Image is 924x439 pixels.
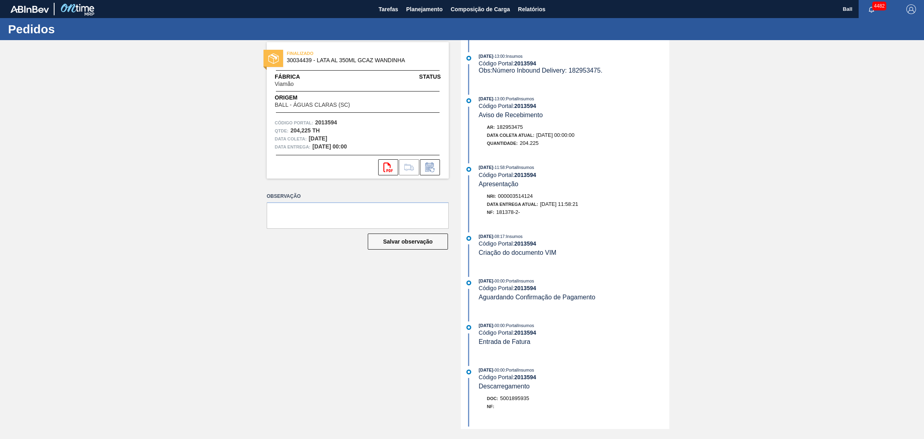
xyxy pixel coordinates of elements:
[514,103,536,109] strong: 2013594
[275,93,373,102] span: Origem
[315,119,337,126] strong: 2013594
[275,73,319,81] span: Fábrica
[466,98,471,103] img: atual
[267,191,449,202] label: Observação
[487,202,538,207] span: Data Entrega Atual:
[487,125,495,130] span: Ar:
[466,56,471,61] img: atual
[520,140,539,146] span: 204.225
[487,133,534,138] span: Data Coleta Atual:
[872,2,886,10] span: 4482
[479,67,603,74] span: Obs: Número Inbound Delivery: 182953475.
[479,278,493,283] span: [DATE]
[505,368,534,372] span: : PortalInsumos
[505,278,534,283] span: : PortalInsumos
[487,194,496,199] span: Nri:
[368,234,448,250] button: Salvar observação
[466,167,471,172] img: atual
[275,81,294,87] span: Viamão
[406,4,443,14] span: Planejamento
[479,60,669,67] div: Código Portal:
[479,112,543,118] span: Aviso de Recebimento
[496,209,520,215] span: 181378-2-
[466,280,471,285] img: atual
[268,53,279,64] img: status
[498,193,533,199] span: 000003514124
[275,143,310,151] span: Data entrega:
[479,181,519,187] span: Apresentação
[487,396,498,401] span: Doc:
[275,119,313,127] span: Código Portal:
[514,285,536,291] strong: 2013594
[287,49,399,57] span: FINALIZADO
[493,279,505,283] span: - 00:00
[479,374,669,380] div: Código Portal:
[479,96,493,101] span: [DATE]
[479,240,669,247] div: Código Portal:
[275,135,307,143] span: Data coleta:
[399,159,419,175] div: Ir para Composição de Carga
[479,172,669,178] div: Código Portal:
[466,236,471,241] img: atual
[493,54,505,59] span: - 13:00
[518,4,545,14] span: Relatórios
[487,210,494,215] span: NF:
[479,323,493,328] span: [DATE]
[505,54,523,59] span: : Insumos
[419,73,441,81] span: Status
[420,159,440,175] div: Informar alteração no pedido
[466,325,471,330] img: atual
[514,60,536,67] strong: 2013594
[10,6,49,13] img: TNhmsLtSVTkK8tSr43FrP2fwEKptu5GPRR3wAAAABJRU5ErkJggg==
[500,395,529,401] span: 5001895935
[451,4,510,14] span: Composição de Carga
[906,4,916,14] img: Logout
[275,127,288,135] span: Qtde :
[312,143,347,150] strong: [DATE] 00:00
[479,54,493,59] span: [DATE]
[493,234,505,239] span: - 08:17
[487,141,518,146] span: Quantidade:
[479,338,531,345] span: Entrada de Fatura
[379,4,398,14] span: Tarefas
[493,368,505,372] span: - 00:00
[505,234,523,239] span: : Insumos
[479,329,669,336] div: Código Portal:
[479,103,669,109] div: Código Portal:
[859,4,884,15] button: Notificações
[497,124,523,130] span: 182953475
[493,323,505,328] span: - 00:00
[479,383,530,390] span: Descarregamento
[479,285,669,291] div: Código Portal:
[514,240,536,247] strong: 2013594
[479,234,493,239] span: [DATE]
[536,132,574,138] span: [DATE] 00:00:00
[493,165,505,170] span: - 11:58
[514,329,536,336] strong: 2013594
[493,97,505,101] span: - 13:00
[378,159,398,175] div: Abrir arquivo PDF
[479,428,493,433] span: [DATE]
[479,294,596,301] span: Aguardando Confirmação de Pagamento
[487,404,494,409] span: NF:
[493,429,505,433] span: - 11:32
[479,165,493,170] span: [DATE]
[287,57,432,63] span: 30034439 - LATA AL 350ML GCAZ WANDINHA
[290,127,320,134] strong: 204,225 TH
[505,323,534,328] span: : PortalInsumos
[505,165,534,170] span: : PortalInsumos
[466,370,471,374] img: atual
[514,172,536,178] strong: 2013594
[505,428,513,433] span: : Ball
[514,374,536,380] strong: 2013594
[275,102,350,108] span: BALL - ÁGUAS CLARAS (SC)
[540,201,578,207] span: [DATE] 11:58:21
[505,96,534,101] span: : PortalInsumos
[8,24,150,34] h1: Pedidos
[479,368,493,372] span: [DATE]
[309,135,327,142] strong: [DATE]
[479,249,557,256] span: Criação do documento VIM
